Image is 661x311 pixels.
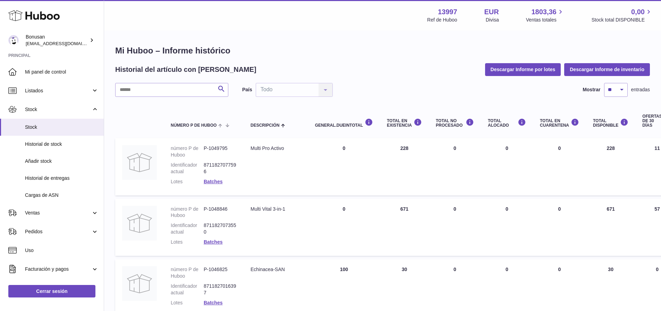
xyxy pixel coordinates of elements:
img: product image [122,206,157,241]
div: Echinacea-SAN [251,266,301,273]
dt: número P de Huboo [171,145,204,158]
dt: Lotes [171,239,204,245]
span: Historial de stock [25,141,99,148]
strong: 13997 [438,7,457,17]
span: Historial de entregas [25,175,99,182]
h2: Historial del artículo con [PERSON_NAME] [115,65,256,74]
dt: Lotes [171,178,204,185]
span: Stock [25,124,99,131]
span: 1803,36 [531,7,556,17]
span: [EMAIL_ADDRESS][DOMAIN_NAME] [26,41,102,46]
span: 0 [558,145,561,151]
dt: número P de Huboo [171,206,204,219]
a: Batches [204,239,222,245]
dt: Lotes [171,300,204,306]
a: 1803,36 Ventas totales [526,7,565,23]
div: Multi Pro Activo [251,145,301,152]
dt: Identificador actual [171,283,204,296]
span: Mi panel de control [25,69,99,75]
button: Descargar Informe por lotes [485,63,561,76]
dd: 8711827077596 [204,162,237,175]
div: Bonusan [26,34,88,47]
dd: P-1048846 [204,206,237,219]
span: Uso [25,247,99,254]
div: general.dueInTotal [315,118,373,128]
label: Mostrar [583,86,600,93]
td: 0 [429,199,481,256]
td: 671 [380,199,429,256]
td: 0 [481,199,533,256]
span: 0 [558,267,561,272]
a: 0,00 Stock total DISPONIBLE [592,7,653,23]
div: Multi Vital 3-in-1 [251,206,301,212]
span: Ventas totales [526,17,565,23]
span: 0 [558,206,561,212]
dd: 8711827016397 [204,283,237,296]
div: Total en CUARENTENA [540,118,579,128]
span: Listados [25,87,91,94]
label: País [242,86,252,93]
img: product image [122,266,157,301]
div: Total ALOCADO [488,118,526,128]
dt: número P de Huboo [171,266,204,279]
button: Descargar Informe de inventario [564,63,650,76]
td: 0 [308,199,380,256]
a: Cerrar sesión [8,285,95,297]
td: 228 [586,138,635,195]
span: Stock [25,106,91,113]
span: Descripción [251,123,279,128]
div: Total DISPONIBLE [593,118,628,128]
td: 228 [380,138,429,195]
dt: Identificador actual [171,222,204,235]
img: info@bonusan.es [8,35,19,45]
strong: EUR [484,7,499,17]
td: 0 [481,138,533,195]
dd: P-1049795 [204,145,237,158]
div: Divisa [486,17,499,23]
a: Batches [204,300,222,305]
td: 671 [586,199,635,256]
td: 0 [308,138,380,195]
span: Pedidos [25,228,91,235]
dt: Identificador actual [171,162,204,175]
a: Batches [204,179,222,184]
h1: Mi Huboo – Informe histórico [115,45,650,56]
span: Facturación y pagos [25,266,91,272]
span: Añadir stock [25,158,99,165]
div: Ref de Huboo [427,17,457,23]
span: Ventas [25,210,91,216]
div: Total en EXISTENCIA [387,118,422,128]
span: 0,00 [631,7,645,17]
dd: P-1046825 [204,266,237,279]
img: product image [122,145,157,180]
span: entradas [631,86,650,93]
span: número P de Huboo [171,123,217,128]
dd: 8711827073550 [204,222,237,235]
span: Stock total DISPONIBLE [592,17,653,23]
td: 0 [429,138,481,195]
div: Total NO PROCESADO [436,118,474,128]
span: Cargas de ASN [25,192,99,199]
